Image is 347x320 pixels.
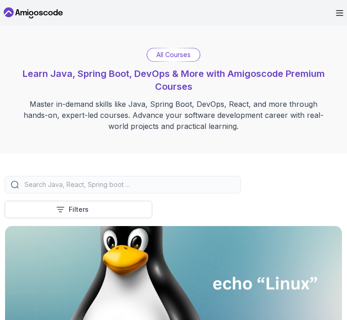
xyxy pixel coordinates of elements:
[18,99,329,132] p: Master in-demand skills like Java, Spring Boot, DevOps, React, and more through hands-on, expert-...
[23,68,325,92] span: Learn Java, Spring Boot, DevOps & More with Amigoscode Premium Courses
[5,201,152,218] button: Filters
[156,50,191,59] p: All Courses
[336,10,343,16] button: Open Menu
[23,180,235,189] input: Search Java, React, Spring boot ...
[69,205,89,214] p: Filters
